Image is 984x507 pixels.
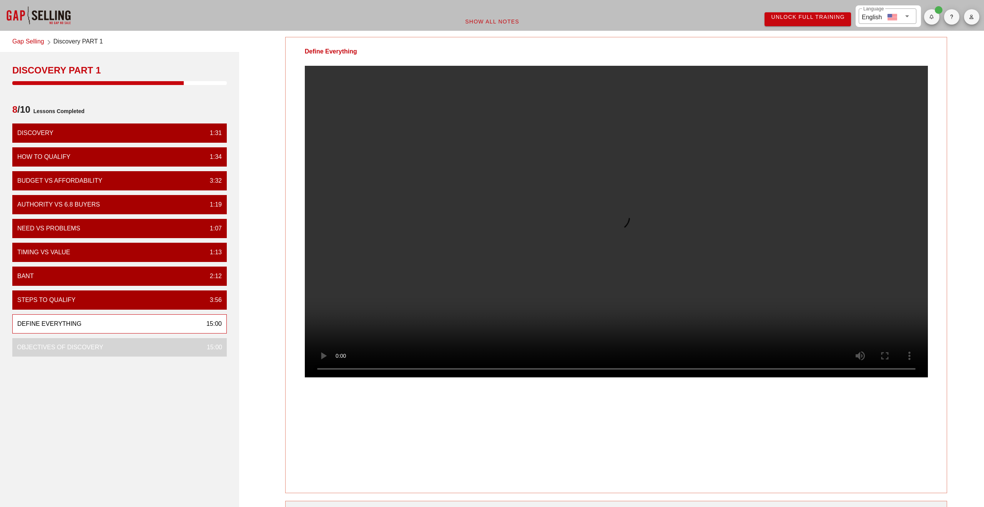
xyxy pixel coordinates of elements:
div: 3:32 [204,176,222,185]
div: 1:31 [204,128,222,138]
div: 2:12 [204,272,222,281]
span: Unlock Full Training [771,14,845,20]
div: 1:13 [204,248,222,257]
span: /10 [12,103,30,119]
a: Gap Selling [12,37,44,47]
div: Define Everything [17,319,81,329]
a: Unlock Full Training [765,12,851,26]
span: Show All Notes [465,18,519,25]
div: Need vs Problems [17,224,80,233]
div: Discovery PART 1 [12,64,227,77]
div: 15:00 [201,343,222,352]
div: Authority vs 6.8 Buyers [17,200,100,209]
div: Discovery [17,128,53,138]
div: Steps to Qualify [17,295,75,305]
div: Define Everything [286,37,376,66]
div: 1:19 [204,200,222,209]
div: Objectives of Discovery [17,343,103,352]
div: Timing vs Value [17,248,70,257]
span: 8 [12,104,17,115]
div: 15:00 [200,319,222,329]
div: Budget vs Affordability [17,176,102,185]
div: 3:56 [204,295,222,305]
div: BANT [17,272,34,281]
label: Language [863,6,884,12]
span: Discovery PART 1 [53,37,103,47]
div: English [862,11,882,22]
div: 1:07 [204,224,222,233]
div: LanguageEnglish [859,8,916,24]
div: 1:34 [204,152,222,162]
span: Lessons Completed [30,103,85,119]
div: How To Qualify [17,152,70,162]
span: Badge [935,6,942,14]
button: Show All Notes [459,15,525,28]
